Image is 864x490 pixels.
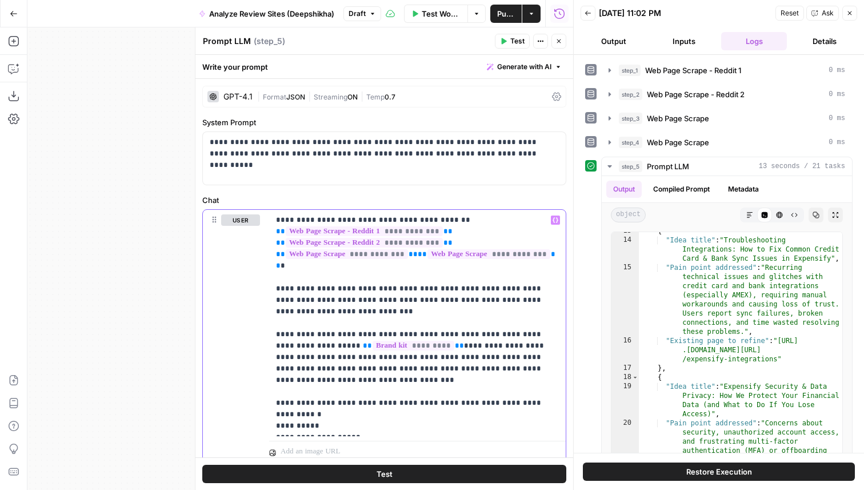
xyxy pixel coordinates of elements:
label: Chat [202,194,566,206]
span: 0 ms [829,89,845,99]
span: Streaming [314,93,347,101]
span: Prompt LLM [647,161,689,172]
span: ON [347,93,358,101]
span: 0 ms [829,65,845,75]
div: 15 [611,263,639,336]
button: Publish [490,5,522,23]
span: step_3 [619,113,642,124]
button: Reset [775,6,804,21]
button: Output [606,181,642,198]
textarea: Prompt LLM [203,35,251,47]
button: Analyze Review Sites (Deepshikha) [192,5,341,23]
span: Format [263,93,286,101]
button: Inputs [651,32,717,50]
span: JSON [286,93,305,101]
span: Web Page Scrape [647,137,709,148]
span: Ask [822,8,834,18]
div: GPT-4.1 [223,93,253,101]
button: Output [581,32,646,50]
span: object [611,208,646,222]
button: Compiled Prompt [646,181,717,198]
span: Test [510,36,525,46]
span: 0.7 [385,93,395,101]
span: Analyze Review Sites (Deepshikha) [209,8,334,19]
button: 0 ms [602,61,852,79]
span: Toggle code folding, rows 18 through 22 [632,373,638,382]
div: 17 [611,364,639,373]
button: 13 seconds / 21 tasks [602,157,852,176]
button: Test Workflow [404,5,467,23]
button: Logs [721,32,787,50]
button: Test [202,465,566,483]
span: 0 ms [829,113,845,124]
div: 16 [611,336,639,364]
span: Web Page Scrape [647,113,709,124]
button: user [221,214,260,226]
span: step_4 [619,137,642,148]
button: Test [495,34,530,49]
span: Web Page Scrape - Reddit 1 [645,65,741,76]
span: Generate with AI [497,62,551,72]
div: 19 [611,382,639,419]
span: step_5 [619,161,642,172]
span: step_1 [619,65,641,76]
span: Publish [497,8,515,19]
span: Draft [349,9,366,19]
span: Test [377,468,393,480]
button: Restore Execution [583,463,855,481]
div: 14 [611,236,639,263]
span: | [257,90,263,102]
button: 0 ms [602,109,852,128]
div: Write your prompt [195,55,573,78]
button: 0 ms [602,85,852,103]
span: Reset [781,8,799,18]
div: user [203,210,260,464]
span: Test Workflow [422,8,461,19]
button: 0 ms [602,133,852,152]
span: ( step_5 ) [254,35,285,47]
button: Draft [343,6,381,21]
span: Restore Execution [686,466,752,477]
div: 18 [611,373,639,382]
label: System Prompt [202,117,566,128]
span: 0 ms [829,137,845,148]
button: Ask [806,6,839,21]
button: Details [791,32,857,50]
span: Web Page Scrape - Reddit 2 [647,89,745,100]
span: 13 seconds / 21 tasks [759,161,845,172]
button: Metadata [721,181,766,198]
span: | [305,90,314,102]
div: 13 seconds / 21 tasks [602,176,852,462]
button: Generate with AI [482,59,566,74]
span: Temp [366,93,385,101]
span: step_2 [619,89,642,100]
span: | [358,90,366,102]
